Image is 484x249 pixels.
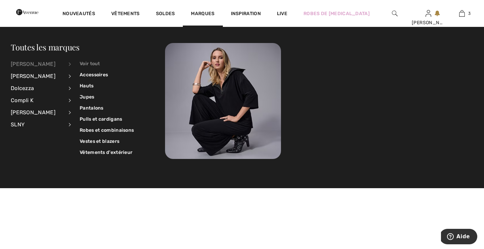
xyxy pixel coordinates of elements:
div: Dolcezza [11,82,64,94]
div: Compli K [11,94,64,107]
a: Hauts [80,80,134,91]
div: [PERSON_NAME] [11,58,64,70]
a: Voir tout [80,58,134,69]
a: Jupes [80,91,134,102]
img: Mon panier [459,9,465,17]
div: [PERSON_NAME] [11,70,64,82]
a: Toutes les marques [11,42,80,52]
a: Vêtements [111,11,140,18]
div: SLNY [11,119,64,131]
a: Live [277,10,287,17]
a: Vêtements d'extérieur [80,147,134,158]
div: [PERSON_NAME] [11,107,64,119]
iframe: Ouvre un widget dans lequel vous pouvez trouver plus d’informations [441,229,477,246]
a: Soldes [156,11,175,18]
a: Robes et combinaisons [80,125,134,136]
a: Se connecter [426,10,431,16]
a: Marques [191,11,214,18]
img: recherche [392,9,398,17]
span: 3 [468,10,471,16]
a: Nouveautés [63,11,95,18]
a: Pantalons [80,102,134,114]
div: [PERSON_NAME] [412,19,445,26]
img: 250825112724_78e08acc85da6.jpg [165,43,281,159]
a: Robes de [MEDICAL_DATA] [304,10,370,17]
a: Vestes et blazers [80,136,134,147]
span: Inspiration [231,11,261,18]
img: 1ère Avenue [16,5,38,19]
img: Mes infos [426,9,431,17]
a: Pulls et cardigans [80,114,134,125]
a: 3 [445,9,478,17]
a: Accessoires [80,69,134,80]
